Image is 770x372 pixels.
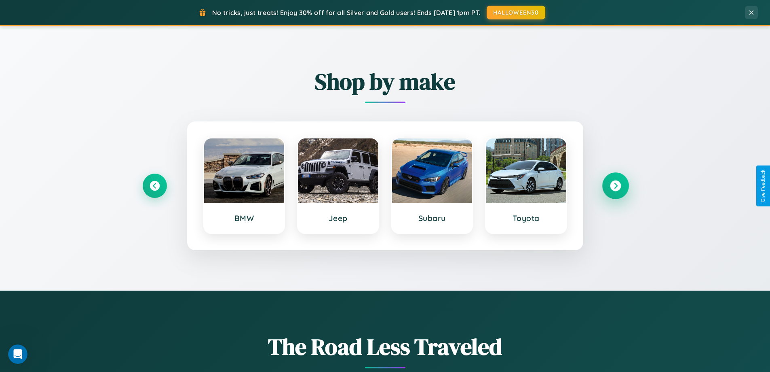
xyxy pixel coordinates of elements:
div: Give Feedback [760,170,766,202]
button: HALLOWEEN30 [487,6,545,19]
h3: Subaru [400,213,464,223]
h3: Jeep [306,213,370,223]
h2: Shop by make [143,66,628,97]
iframe: Intercom live chat [8,344,27,364]
h3: BMW [212,213,276,223]
span: No tricks, just treats! Enjoy 30% off for all Silver and Gold users! Ends [DATE] 1pm PT. [212,9,481,17]
h3: Toyota [494,213,558,223]
h1: The Road Less Traveled [143,331,628,362]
